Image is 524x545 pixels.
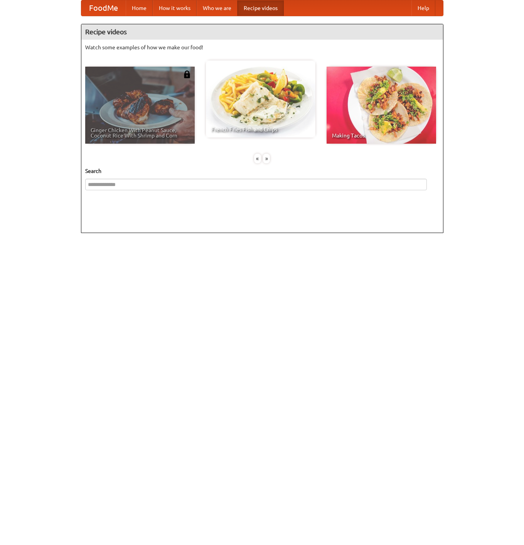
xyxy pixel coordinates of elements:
[81,0,126,16] a: FoodMe
[85,44,439,51] p: Watch some examples of how we make our food!
[332,133,431,138] span: Making Tacos
[238,0,284,16] a: Recipe videos
[197,0,238,16] a: Who we are
[183,70,191,78] img: 483408.png
[411,0,435,16] a: Help
[327,67,436,144] a: Making Tacos
[211,127,310,132] span: French Fries Fish and Chips
[206,60,315,138] a: French Fries Fish and Chips
[81,24,443,40] h4: Recipe videos
[126,0,153,16] a: Home
[153,0,197,16] a: How it works
[254,154,261,163] div: «
[85,167,439,175] h5: Search
[263,154,270,163] div: »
